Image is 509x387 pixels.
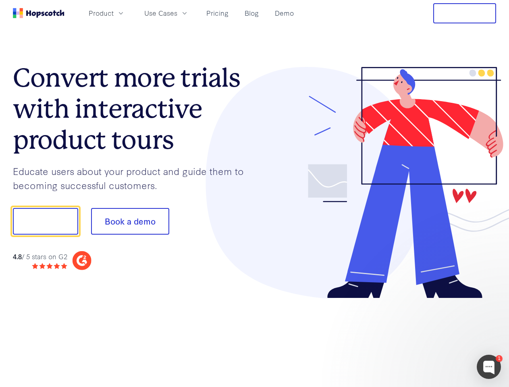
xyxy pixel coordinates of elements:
span: Use Cases [144,8,177,18]
strong: 4.8 [13,252,22,261]
div: / 5 stars on G2 [13,252,67,262]
div: 1 [496,355,503,362]
a: Blog [241,6,262,20]
button: Use Cases [139,6,193,20]
a: Pricing [203,6,232,20]
button: Free Trial [433,3,496,23]
a: Demo [272,6,297,20]
span: Product [89,8,114,18]
p: Educate users about your product and guide them to becoming successful customers. [13,164,255,192]
button: Product [84,6,130,20]
h1: Convert more trials with interactive product tours [13,62,255,155]
a: Home [13,8,64,18]
button: Book a demo [91,208,169,235]
button: Show me! [13,208,78,235]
